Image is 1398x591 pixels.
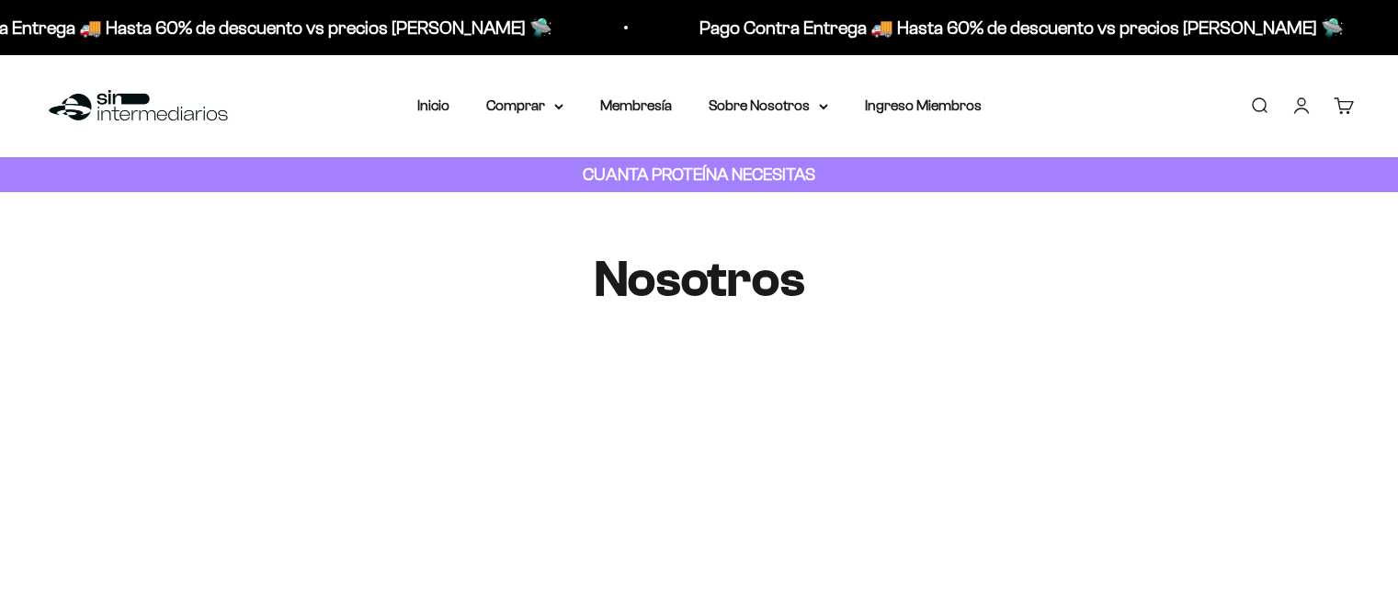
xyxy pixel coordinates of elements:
summary: Comprar [486,94,563,118]
strong: CUANTA PROTEÍNA NECESITAS [583,165,815,184]
a: Inicio [417,97,449,113]
summary: Sobre Nosotros [709,94,828,118]
p: Pago Contra Entrega 🚚 Hasta 60% de descuento vs precios [PERSON_NAME] 🛸 [698,13,1342,42]
a: Ingreso Miembros [865,97,982,113]
a: Membresía [600,97,672,113]
h1: Nosotros [369,251,1030,308]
